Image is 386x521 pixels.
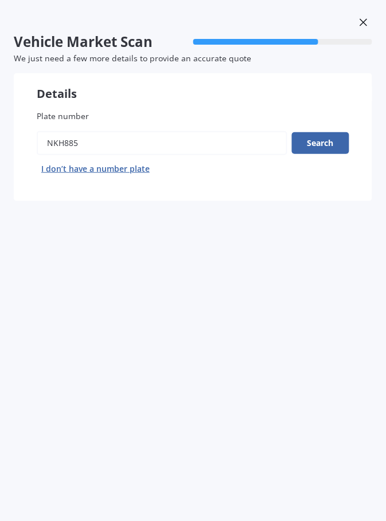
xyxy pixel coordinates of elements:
span: Plate number [37,110,89,121]
span: Vehicle Market Scan [14,34,193,50]
span: We just need a few more details to provide an accurate quote [14,53,251,64]
button: Search [292,132,349,154]
button: I don’t have a number plate [37,160,154,178]
div: Details [14,73,372,101]
input: Enter plate number [37,131,287,155]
